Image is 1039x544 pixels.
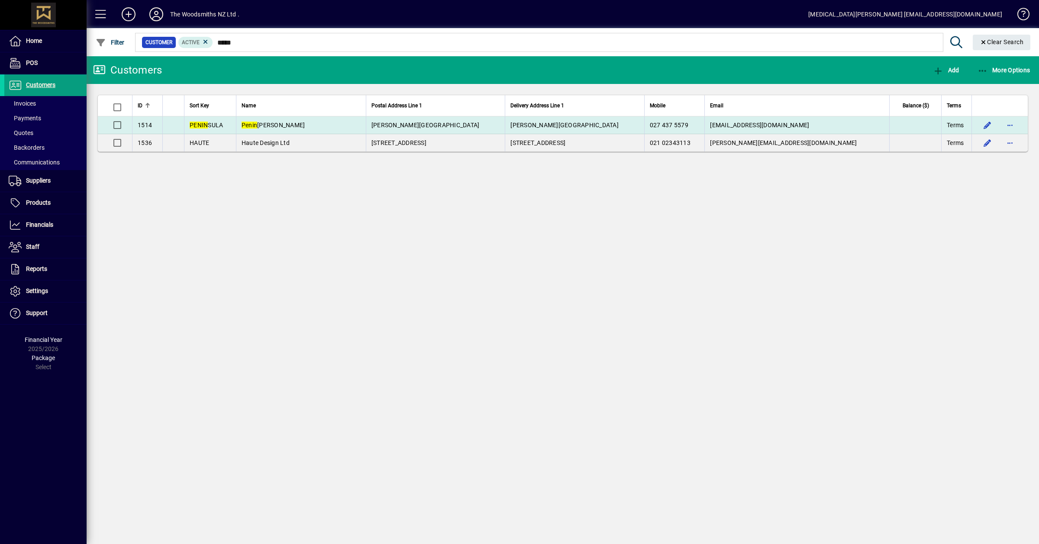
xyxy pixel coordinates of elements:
[138,122,152,129] span: 1514
[650,139,691,146] span: 021 02343113
[9,144,45,151] span: Backorders
[510,122,619,129] span: [PERSON_NAME][GEOGRAPHIC_DATA]
[9,129,33,136] span: Quotes
[190,122,223,129] span: SULA
[371,122,480,129] span: [PERSON_NAME][GEOGRAPHIC_DATA]
[26,309,48,316] span: Support
[808,7,1002,21] div: [MEDICAL_DATA][PERSON_NAME] [EMAIL_ADDRESS][DOMAIN_NAME]
[371,139,426,146] span: [STREET_ADDRESS]
[895,101,937,110] div: Balance ($)
[978,67,1030,74] span: More Options
[26,287,48,294] span: Settings
[9,159,60,166] span: Communications
[1003,136,1017,150] button: More options
[710,122,809,129] span: [EMAIL_ADDRESS][DOMAIN_NAME]
[947,101,961,110] span: Terms
[26,37,42,44] span: Home
[4,280,87,302] a: Settings
[903,101,929,110] span: Balance ($)
[26,199,51,206] span: Products
[138,101,157,110] div: ID
[26,81,55,88] span: Customers
[510,101,564,110] span: Delivery Address Line 1
[981,136,994,150] button: Edit
[26,265,47,272] span: Reports
[933,67,959,74] span: Add
[650,122,688,129] span: 027 437 5579
[980,39,1024,45] span: Clear Search
[650,101,699,110] div: Mobile
[510,139,565,146] span: [STREET_ADDRESS]
[25,336,62,343] span: Financial Year
[981,118,994,132] button: Edit
[190,101,209,110] span: Sort Key
[4,170,87,192] a: Suppliers
[1003,118,1017,132] button: More options
[4,111,87,126] a: Payments
[178,37,213,48] mat-chip: Activation Status: Active
[26,59,38,66] span: POS
[26,177,51,184] span: Suppliers
[242,101,361,110] div: Name
[4,236,87,258] a: Staff
[4,96,87,111] a: Invoices
[190,122,208,129] em: PENIN
[94,35,127,50] button: Filter
[710,101,723,110] span: Email
[4,30,87,52] a: Home
[4,303,87,324] a: Support
[93,63,162,77] div: Customers
[4,214,87,236] a: Financials
[9,115,41,122] span: Payments
[190,139,209,146] span: HAUTE
[1011,2,1028,30] a: Knowledge Base
[931,62,961,78] button: Add
[947,121,964,129] span: Terms
[4,140,87,155] a: Backorders
[26,221,53,228] span: Financials
[242,139,290,146] span: Haute Design Ltd
[115,6,142,22] button: Add
[96,39,125,46] span: Filter
[975,62,1033,78] button: More Options
[973,35,1031,50] button: Clear
[138,139,152,146] span: 1536
[138,101,142,110] span: ID
[182,39,200,45] span: Active
[710,139,857,146] span: [PERSON_NAME][EMAIL_ADDRESS][DOMAIN_NAME]
[142,6,170,22] button: Profile
[26,243,39,250] span: Staff
[145,38,172,47] span: Customer
[371,101,422,110] span: Postal Address Line 1
[4,52,87,74] a: POS
[4,155,87,170] a: Communications
[242,122,257,129] em: Penin
[4,258,87,280] a: Reports
[4,192,87,214] a: Products
[242,122,305,129] span: [PERSON_NAME]
[947,138,964,147] span: Terms
[4,126,87,140] a: Quotes
[710,101,884,110] div: Email
[650,101,665,110] span: Mobile
[9,100,36,107] span: Invoices
[242,101,256,110] span: Name
[32,354,55,361] span: Package
[170,7,239,21] div: The Woodsmiths NZ Ltd .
